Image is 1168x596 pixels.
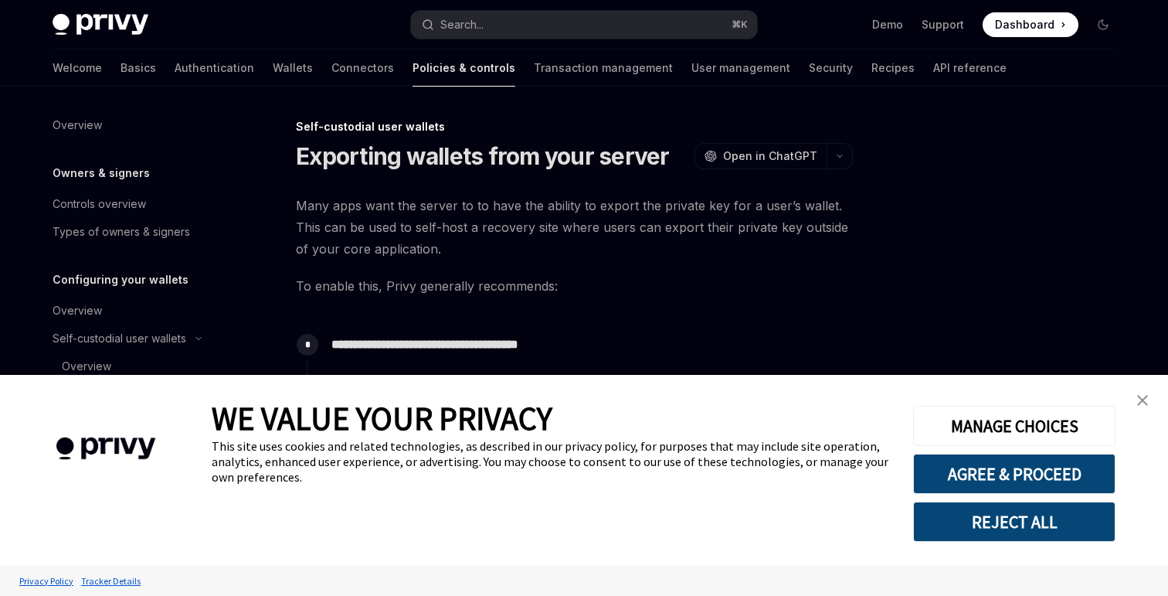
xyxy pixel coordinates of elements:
a: Dashboard [983,12,1078,37]
button: MANAGE CHOICES [913,406,1115,446]
h1: Exporting wallets from your server [296,142,670,170]
a: Authentication [175,49,254,87]
div: Self-custodial user wallets [296,119,853,135]
a: Basics [121,49,156,87]
em: 1-of-k [478,374,514,390]
span: Create your wallet with a key quorum, whose members include at least a and an controlled by your ... [331,371,852,414]
h5: Owners & signers [53,164,150,182]
a: Overview [40,297,238,325]
a: Types of owners & signers [40,218,238,246]
img: close banner [1137,395,1148,406]
a: close banner [1127,385,1158,416]
div: Types of owners & signers [53,223,190,241]
button: Toggle dark mode [1091,12,1115,37]
a: Overview [40,352,238,380]
a: Recipes [871,49,915,87]
a: Wallets [273,49,313,87]
span: To enable this, Privy generally recommends: [296,275,853,297]
div: Search... [440,15,484,34]
a: Policies & controls [413,49,515,87]
button: REJECT ALL [913,502,1115,542]
strong: user [792,374,820,390]
a: Welcome [53,49,102,87]
span: WE VALUE YOUR PRIVACY [212,398,552,438]
a: Controls overview [40,190,238,218]
img: company logo [23,415,188,482]
a: Privacy Policy [15,567,77,594]
a: Tracker Details [77,567,144,594]
span: ⌘ K [732,19,748,31]
div: Self-custodial user wallets [53,329,186,348]
button: Self-custodial user wallets [40,325,238,352]
span: Open in ChatGPT [723,148,817,164]
a: Overview [40,111,238,139]
a: User management [691,49,790,87]
a: Security [809,49,853,87]
div: Overview [53,116,102,135]
a: API reference [933,49,1007,87]
div: Overview [62,357,111,376]
a: Demo [872,17,903,32]
button: AGREE & PROCEED [913,454,1115,494]
a: Support [922,17,964,32]
a: Transaction management [534,49,673,87]
span: Many apps want the server to to have the ability to export the private key for a user’s wallet. T... [296,195,853,260]
span: Dashboard [995,17,1054,32]
h5: Configuring your wallets [53,271,188,289]
div: Controls overview [53,195,146,213]
a: Connectors [331,49,394,87]
button: Search...⌘K [411,11,757,39]
img: dark logo [53,14,148,36]
div: Overview [53,301,102,320]
div: This site uses cookies and related technologies, as described in our privacy policy, for purposes... [212,438,890,485]
button: Open in ChatGPT [694,143,827,169]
